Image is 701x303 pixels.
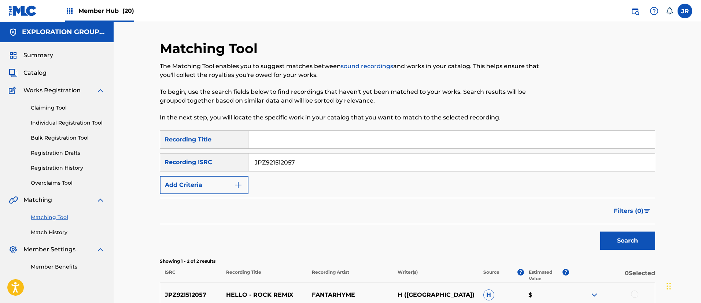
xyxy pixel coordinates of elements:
p: Recording Artist [307,269,393,282]
p: ISRC [160,269,221,282]
img: Accounts [9,28,18,37]
p: 0 Selected [569,269,655,282]
span: H [483,289,494,300]
img: Works Registration [9,86,18,95]
h2: Matching Tool [160,40,261,57]
img: Matching [9,196,18,204]
img: Top Rightsholders [65,7,74,15]
span: Member Hub [78,7,134,15]
p: Writer(s) [393,269,479,282]
div: Help [647,4,661,18]
img: expand [96,86,105,95]
a: CatalogCatalog [9,69,47,77]
p: JPZ921512057 [160,291,222,299]
a: Bulk Registration Tool [31,134,105,142]
p: In the next step, you will locate the specific work in your catalog that you want to match to the... [160,113,541,122]
span: Matching [23,196,52,204]
img: Member Settings [9,245,18,254]
span: Catalog [23,69,47,77]
span: Works Registration [23,86,81,95]
img: filter [644,209,650,213]
span: ? [562,269,569,276]
img: Catalog [9,69,18,77]
button: Add Criteria [160,176,248,194]
span: Summary [23,51,53,60]
p: The Matching Tool enables you to suggest matches between and works in your catalog. This helps en... [160,62,541,80]
p: Source [483,269,499,282]
p: HELLO - ROCK REMIX [221,291,307,299]
iframe: Chat Widget [664,268,701,303]
img: Summary [9,51,18,60]
p: $ [524,291,569,299]
div: User Menu [678,4,692,18]
a: SummarySummary [9,51,53,60]
form: Search Form [160,130,655,254]
a: Individual Registration Tool [31,119,105,127]
iframe: Resource Center [680,195,701,254]
a: Overclaims Tool [31,179,105,187]
p: To begin, use the search fields below to find recordings that haven't yet been matched to your wo... [160,88,541,105]
p: H ([GEOGRAPHIC_DATA]) [393,291,479,299]
img: MLC Logo [9,5,37,16]
a: Matching Tool [31,214,105,221]
span: ? [517,269,524,276]
img: expand [590,291,599,299]
span: Member Settings [23,245,75,254]
div: Notifications [666,7,673,15]
p: Recording Title [221,269,307,282]
button: Search [600,232,655,250]
button: Filters (0) [609,202,655,220]
img: expand [96,245,105,254]
p: Showing 1 - 2 of 2 results [160,258,655,265]
a: Member Benefits [31,263,105,271]
img: help [650,7,658,15]
a: sound recordings [341,63,393,70]
a: Public Search [628,4,642,18]
a: Registration History [31,164,105,172]
h5: EXPLORATION GROUP LLC [22,28,105,36]
a: Claiming Tool [31,104,105,112]
p: Estimated Value [529,269,562,282]
img: 9d2ae6d4665cec9f34b9.svg [234,181,243,189]
img: expand [96,196,105,204]
a: Match History [31,229,105,236]
span: Filters ( 0 ) [614,207,643,215]
img: search [631,7,639,15]
a: Registration Drafts [31,149,105,157]
p: FANTARHYME [307,291,393,299]
span: (20) [122,7,134,14]
div: Drag [667,275,671,297]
